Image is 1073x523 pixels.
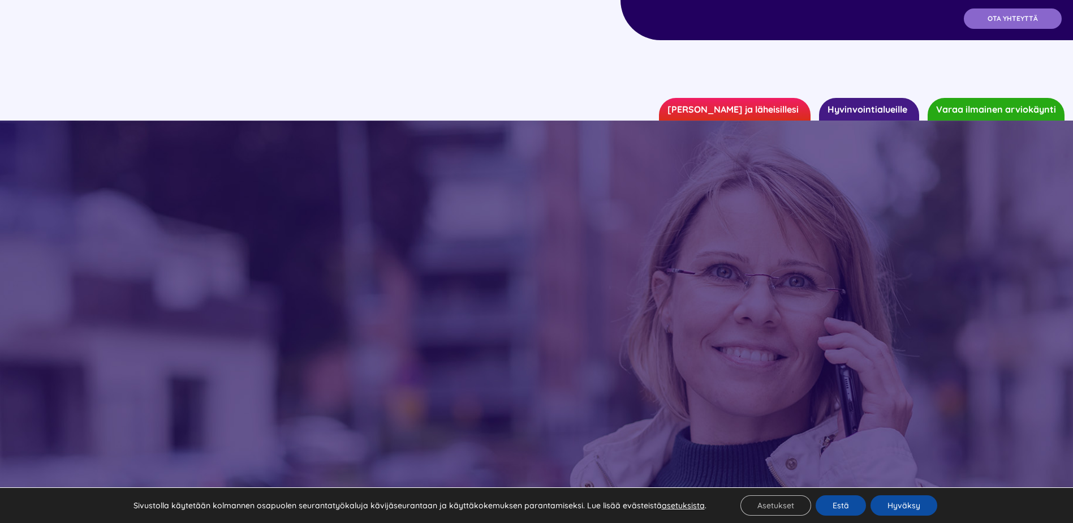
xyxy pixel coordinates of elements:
[133,500,706,511] p: Sivustolla käytetään kolmannen osapuolen seurantatyökaluja kävijäseurantaan ja käyttäkokemuksen p...
[819,98,919,121] a: Hyvinvointialueille
[816,495,866,516] button: Estä
[988,15,1038,23] span: OTA YHTEYTTÄ
[928,98,1065,121] a: Varaa ilmainen arviokäynti
[740,495,811,516] button: Asetukset
[964,8,1062,29] a: OTA YHTEYTTÄ
[871,495,937,516] button: Hyväksy
[662,500,705,511] button: asetuksista
[659,98,811,121] a: [PERSON_NAME] ja läheisillesi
